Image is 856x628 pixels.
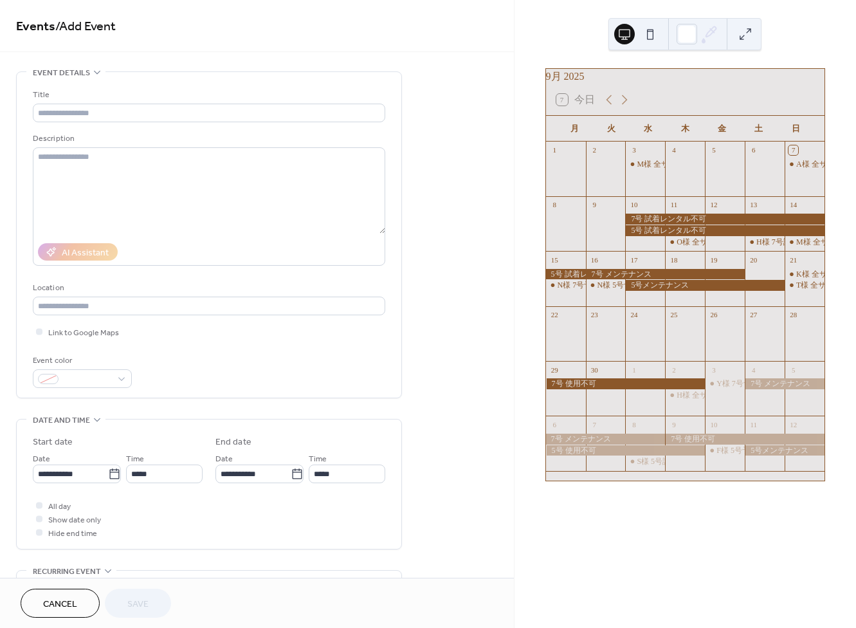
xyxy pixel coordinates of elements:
[546,378,706,389] div: 7号 使用不可
[749,420,758,429] div: 11
[745,378,824,389] div: 7号 メンテナンス
[33,88,383,102] div: Title
[665,390,705,401] div: H様 全サイズ試着
[788,200,798,210] div: 14
[550,365,560,374] div: 29
[597,280,639,291] div: N様 5号予約
[629,420,639,429] div: 8
[705,445,745,456] div: F様 5号予約
[669,200,678,210] div: 11
[590,365,599,374] div: 30
[745,445,824,456] div: 5号メンテナンス
[665,434,824,445] div: 7号 使用不可
[33,66,90,80] span: Event details
[126,452,144,466] span: Time
[716,445,758,456] div: F様 5号予約
[21,589,100,618] button: Cancel
[593,116,630,142] div: 火
[590,200,599,210] div: 9
[669,255,678,264] div: 18
[677,237,738,248] div: O様 全サイズ予約
[629,145,639,155] div: 3
[546,69,824,84] div: 9月 2025
[629,200,639,210] div: 10
[740,116,777,142] div: 土
[669,420,678,429] div: 9
[550,200,560,210] div: 8
[33,281,383,295] div: Location
[788,365,798,374] div: 5
[716,378,759,389] div: Y様 7号予約
[33,436,73,449] div: Start date
[33,565,101,578] span: Recurring event
[785,269,824,280] div: K様 全サイズ予約
[709,420,718,429] div: 10
[546,280,586,291] div: N様 7号予約
[215,452,233,466] span: Date
[709,310,718,320] div: 26
[556,116,593,142] div: 月
[33,354,129,367] div: Event color
[625,456,665,467] div: S様 5号試着
[590,420,599,429] div: 7
[550,310,560,320] div: 22
[590,255,599,264] div: 16
[546,269,586,280] div: 5号 試着レンタル不可
[33,414,90,427] span: Date and time
[43,598,77,611] span: Cancel
[749,255,758,264] div: 20
[48,513,101,527] span: Show date only
[749,145,758,155] div: 6
[550,145,560,155] div: 1
[625,225,824,236] div: 5号 試着レンタル不可
[48,500,71,513] span: All day
[749,200,758,210] div: 13
[669,365,678,374] div: 2
[625,159,665,170] div: M様 全サイズ予約
[704,116,740,142] div: 金
[778,116,814,142] div: 日
[749,310,758,320] div: 27
[785,159,824,170] div: A様 全サイズ予約
[629,255,639,264] div: 17
[788,310,798,320] div: 28
[48,527,97,540] span: Hide end time
[309,452,327,466] span: Time
[705,378,745,389] div: Y様 7号予約
[629,365,639,374] div: 1
[586,280,626,291] div: N様 5号予約
[33,452,50,466] span: Date
[637,159,700,170] div: M様 全サイズ予約
[33,132,383,145] div: Description
[749,365,758,374] div: 4
[625,280,785,291] div: 5号メンテナンス
[669,310,678,320] div: 25
[709,200,718,210] div: 12
[546,434,666,445] div: 7号 メンテナンス
[550,255,560,264] div: 15
[785,237,824,248] div: M様 全サイズ予約
[785,280,824,291] div: T様 全サイズ試着
[16,14,55,39] a: Events
[788,145,798,155] div: 7
[586,269,745,280] div: 7号 メンテナンス
[709,365,718,374] div: 3
[665,237,705,248] div: O様 全サイズ予約
[709,145,718,155] div: 5
[745,237,785,248] div: H様 7号試着
[709,255,718,264] div: 19
[550,420,560,429] div: 6
[48,326,119,340] span: Link to Google Maps
[630,116,666,142] div: 水
[788,255,798,264] div: 21
[625,214,824,225] div: 7号 試着レンタル不可
[55,14,116,39] span: / Add Event
[215,436,251,449] div: End date
[629,310,639,320] div: 24
[677,390,738,401] div: H様 全サイズ試着
[637,456,678,467] div: S様 5号試着
[788,420,798,429] div: 12
[546,445,706,456] div: 5号 使用不可
[590,310,599,320] div: 23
